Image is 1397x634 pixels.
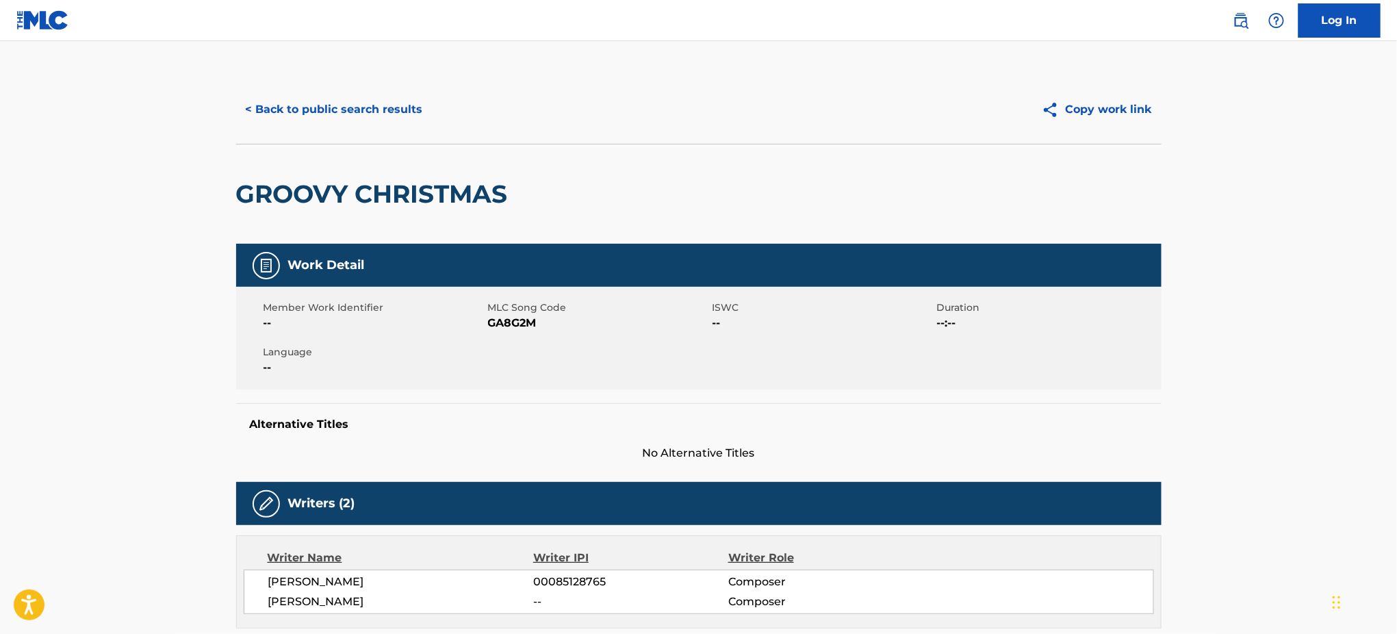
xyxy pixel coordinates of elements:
[236,445,1162,461] span: No Alternative Titles
[1042,101,1066,118] img: Copy work link
[288,257,365,273] h5: Work Detail
[268,574,534,590] span: [PERSON_NAME]
[1233,12,1249,29] img: search
[264,359,485,376] span: --
[1032,92,1162,127] button: Copy work link
[250,418,1148,431] h5: Alternative Titles
[1298,3,1381,38] a: Log In
[533,594,728,610] span: --
[268,550,534,566] div: Writer Name
[258,257,274,274] img: Work Detail
[728,550,906,566] div: Writer Role
[713,301,934,315] span: ISWC
[937,315,1158,331] span: --:--
[288,496,355,511] h5: Writers (2)
[937,301,1158,315] span: Duration
[488,315,709,331] span: GA8G2M
[533,574,728,590] span: 00085128765
[264,301,485,315] span: Member Work Identifier
[258,496,274,512] img: Writers
[1227,7,1255,34] a: Public Search
[488,301,709,315] span: MLC Song Code
[16,10,69,30] img: MLC Logo
[264,345,485,359] span: Language
[1333,582,1341,623] div: Drag
[1329,568,1397,634] iframe: Chat Widget
[713,315,934,331] span: --
[236,92,433,127] button: < Back to public search results
[264,315,485,331] span: --
[728,574,906,590] span: Composer
[533,550,728,566] div: Writer IPI
[236,179,515,210] h2: GROOVY CHRISTMAS
[1263,7,1290,34] div: Help
[728,594,906,610] span: Composer
[268,594,534,610] span: [PERSON_NAME]
[1268,12,1285,29] img: help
